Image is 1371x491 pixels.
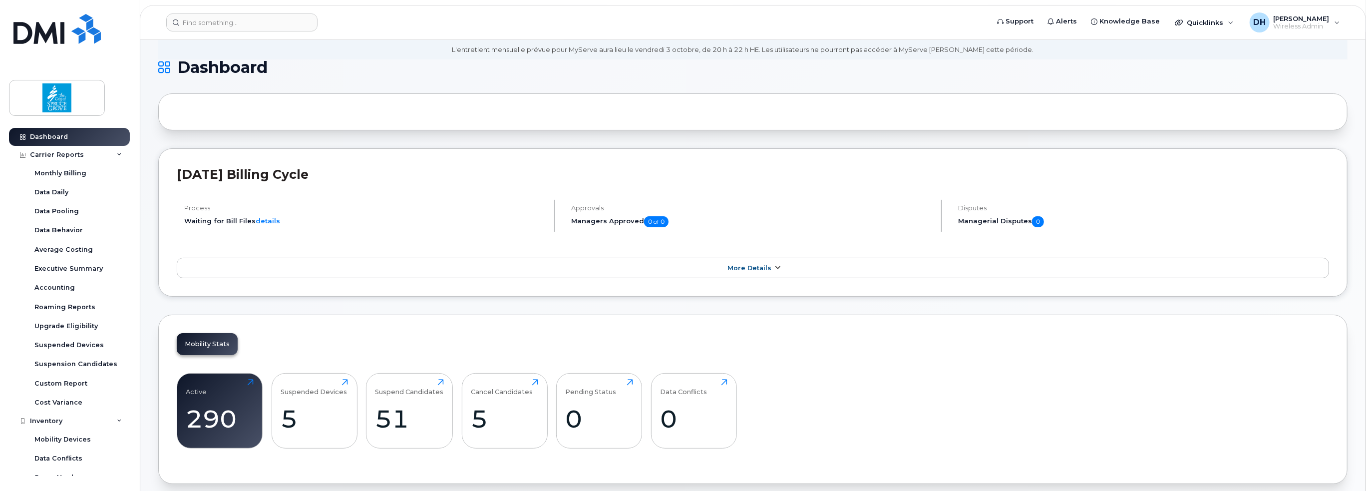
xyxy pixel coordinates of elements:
div: Dawn Hancey [1243,12,1347,32]
h4: Disputes [958,204,1329,212]
div: Cancel Candidates [471,379,533,396]
h5: Managerial Disputes [958,216,1329,227]
div: 51 [375,404,444,434]
a: Active290 [186,379,254,443]
div: 290 [186,404,254,434]
a: Cancel Candidates5 [471,379,538,443]
div: 0 [566,404,633,434]
a: Data Conflicts0 [660,379,727,443]
div: MyServe scheduled maintenance will occur [DATE][DATE] 8:00 PM - 10:00 PM Eastern. Users will be u... [452,26,1033,54]
span: Dashboard [177,60,268,75]
a: Knowledge Base [1084,11,1167,31]
div: Quicklinks [1168,12,1241,32]
div: Suspended Devices [281,379,347,396]
span: Support [1006,16,1033,26]
span: [PERSON_NAME] [1274,14,1330,22]
span: Quicklinks [1187,18,1223,26]
li: Waiting for Bill Files [184,216,546,226]
a: Suspend Candidates51 [375,379,444,443]
span: 0 [1032,216,1044,227]
a: Pending Status0 [566,379,633,443]
div: Suspend Candidates [375,379,444,396]
a: Suspended Devices5 [281,379,348,443]
div: Pending Status [566,379,617,396]
div: 5 [471,404,538,434]
div: 0 [660,404,727,434]
div: Active [186,379,207,396]
span: 0 of 0 [644,216,669,227]
span: More Details [727,264,771,272]
h2: [DATE] Billing Cycle [177,167,1329,182]
div: Data Conflicts [660,379,707,396]
span: Knowledge Base [1099,16,1160,26]
h4: Approvals [571,204,933,212]
input: Find something... [166,13,318,31]
a: details [256,217,280,225]
span: Wireless Admin [1274,22,1330,30]
a: Support [990,11,1040,31]
a: Alerts [1040,11,1084,31]
h5: Managers Approved [571,216,933,227]
span: DH [1253,16,1266,28]
h4: Process [184,204,546,212]
div: 5 [281,404,348,434]
span: Alerts [1056,16,1077,26]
